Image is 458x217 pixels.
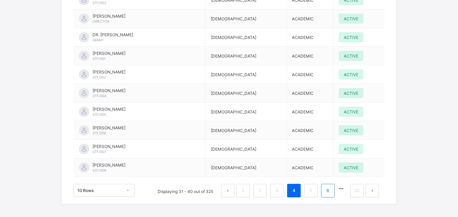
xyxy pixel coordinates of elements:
span: [PERSON_NAME] [93,14,125,19]
span: [PERSON_NAME] [93,125,125,130]
li: Displaying 31 - 40 out of 325 [153,184,218,197]
span: STF/002 [93,75,106,79]
span: ACTIVE [344,53,358,59]
td: [DEMOGRAPHIC_DATA] [205,9,286,28]
li: 5 [304,184,318,197]
li: 1 [236,184,250,197]
li: 2 [253,184,267,197]
span: ACTIVE [344,147,358,152]
li: 上一页 [221,184,235,197]
span: STF/003 [93,1,106,5]
span: director [93,19,109,23]
span: ACTIVE [344,16,358,21]
td: [DEMOGRAPHIC_DATA] [205,140,286,158]
span: STF/009 [93,168,106,172]
td: ACADEMIC [287,65,334,84]
button: next page [365,184,379,197]
span: ACTIVE [344,35,358,40]
td: [DEMOGRAPHIC_DATA] [205,47,286,65]
span: [PERSON_NAME] [93,162,125,168]
span: imam1 [93,38,104,42]
a: 3 [274,186,280,195]
td: [DEMOGRAPHIC_DATA] [205,65,286,84]
td: [DEMOGRAPHIC_DATA] [205,84,286,103]
span: DR. [PERSON_NAME] [93,32,133,37]
span: [PERSON_NAME] [93,144,125,149]
span: ACTIVE [344,109,358,114]
td: ACADEMIC [287,121,334,140]
li: 向后 5 页 [336,184,346,193]
td: [DEMOGRAPHIC_DATA] [205,28,286,47]
a: 1 [240,186,246,195]
span: STF/001 [93,57,106,61]
td: [DEMOGRAPHIC_DATA] [205,158,286,177]
td: ACADEMIC [287,103,334,121]
span: [PERSON_NAME] [93,88,125,93]
li: 6 [321,184,335,197]
a: 33 [353,186,361,195]
td: [DEMOGRAPHIC_DATA] [205,121,286,140]
span: ACTIVE [344,91,358,96]
a: 6 [324,186,331,195]
div: 10 Rows [77,188,122,193]
span: ACTIVE [344,165,358,170]
li: 下一页 [365,184,379,197]
li: 3 [270,184,284,197]
span: [PERSON_NAME] [93,69,125,74]
a: 5 [307,186,314,195]
li: 33 [350,184,364,197]
button: prev page [221,184,235,197]
td: [DEMOGRAPHIC_DATA] [205,103,286,121]
li: 4 [287,184,301,197]
span: STF/004 [93,94,106,98]
td: ACADEMIC [287,84,334,103]
a: 2 [257,186,263,195]
td: ACADEMIC [287,28,334,47]
td: ACADEMIC [287,140,334,158]
span: STF/006 [93,131,106,135]
span: [PERSON_NAME] [93,51,125,56]
td: ACADEMIC [287,9,334,28]
a: 4 [291,186,297,195]
span: [PERSON_NAME] [93,107,125,112]
td: ACADEMIC [287,158,334,177]
span: ACTIVE [344,72,358,77]
span: STF/007 [93,150,106,154]
td: ACADEMIC [287,47,334,65]
span: STF/005 [93,112,106,116]
span: ACTIVE [344,128,358,133]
